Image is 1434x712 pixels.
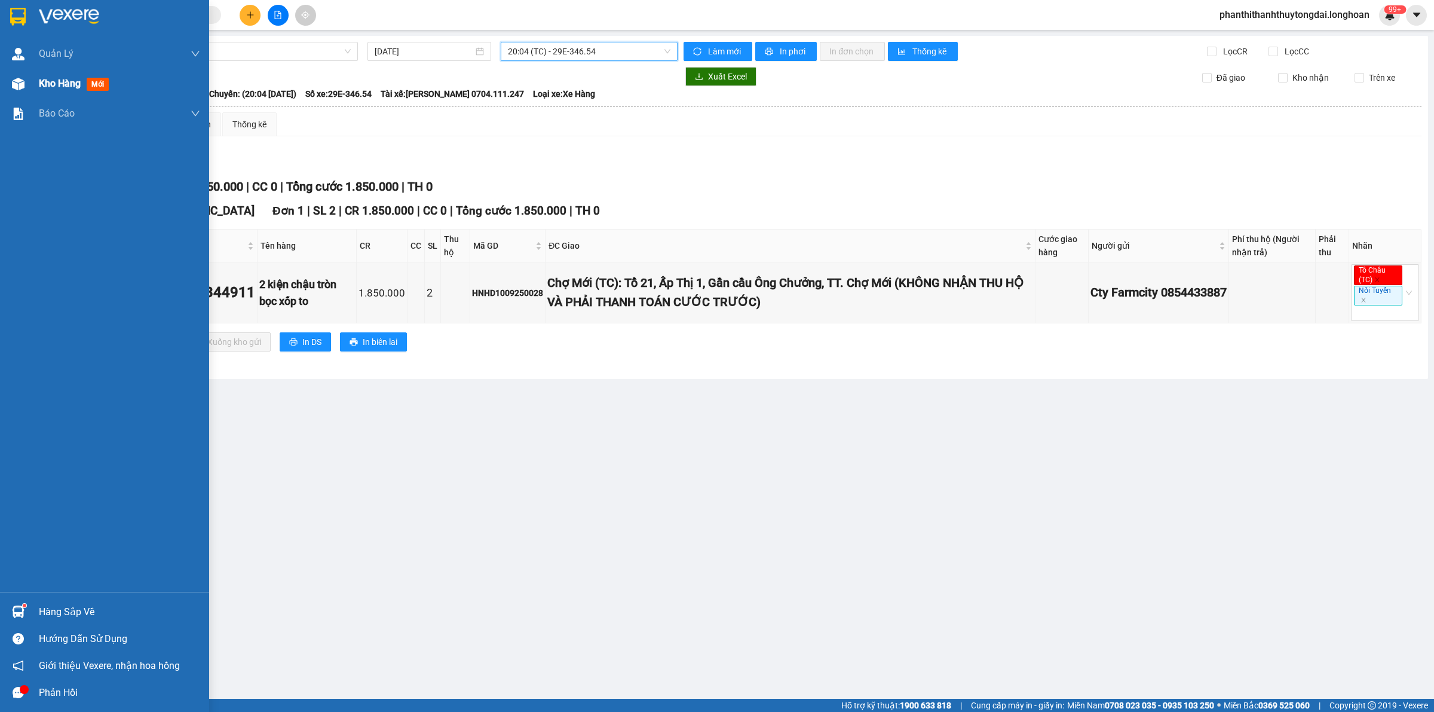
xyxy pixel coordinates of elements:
div: Chợ Mới (TC): Tổ 21, Ấp Thị 1, Gần cầu Ông Chưởng, TT. Chợ Mới (KHÔNG NHẬN THU HỘ VÀ PHẢI THANH T... [547,274,1032,311]
span: In biên lai [363,335,397,349]
span: Lọc CR [1218,45,1249,58]
span: close [1361,297,1366,303]
button: bar-chartThống kê [888,42,958,61]
button: file-add [268,5,289,26]
div: Hướng dẫn sử dụng [39,630,200,648]
span: Giới thiệu Vexere, nhận hoa hồng [39,658,180,673]
span: | [960,699,962,712]
span: | [307,204,310,218]
button: syncLàm mới [684,42,752,61]
div: 1.850.000 [358,285,405,301]
span: CC 0 [423,204,447,218]
span: message [13,687,24,698]
span: close [1374,277,1380,283]
span: Báo cáo [39,106,75,121]
span: 20:04 (TC) - 29E-346.54 [508,42,670,60]
div: Cty Farmcity 0854433887 [1090,283,1227,302]
img: warehouse-icon [12,48,24,60]
span: printer [765,47,775,57]
span: Miền Bắc [1224,699,1310,712]
span: | [569,204,572,218]
span: Tổng cước 1.850.000 [286,179,399,194]
th: Thu hộ [441,230,471,262]
span: ⚪️ [1217,703,1221,708]
th: Phí thu hộ (Người nhận trả) [1229,230,1315,262]
span: notification [13,660,24,671]
span: Đã giao [1212,71,1250,84]
img: logo-vxr [10,8,26,26]
td: HNHD1009250028 [470,262,546,323]
span: | [1319,699,1320,712]
th: CR [357,230,407,262]
span: Nối Tuyến [1354,286,1402,305]
button: printerIn biên lai [340,332,407,352]
span: In phơi [780,45,807,58]
span: Tô Châu (TC) [1354,265,1402,285]
th: Cước giao hàng [1035,230,1089,262]
span: In DS [302,335,321,349]
th: Tên hàng [258,230,357,262]
span: printer [350,338,358,347]
button: plus [240,5,261,26]
span: Làm mới [708,45,743,58]
img: icon-new-feature [1384,10,1395,20]
span: Kho nhận [1288,71,1334,84]
button: aim [295,5,316,26]
span: | [280,179,283,194]
span: Tổng cước 1.850.000 [456,204,566,218]
th: Phải thu [1316,230,1349,262]
span: sync [693,47,703,57]
span: Hỗ trợ kỹ thuật: [841,699,951,712]
div: Phản hồi [39,684,200,702]
strong: 1900 633 818 [900,701,951,710]
span: Đơn 1 [272,204,304,218]
span: Trên xe [1364,71,1400,84]
input: 15/09/2025 [375,45,473,58]
span: | [450,204,453,218]
span: Loại xe: Xe Hàng [533,87,595,100]
span: CC 0 [252,179,277,194]
div: Thống kê [232,118,266,131]
span: Kho hàng [39,78,81,89]
span: copyright [1368,701,1376,710]
span: download [695,72,703,82]
div: 2 kiện chậu tròn bọc xốp to [259,276,354,310]
div: Nhãn [1352,239,1418,252]
img: warehouse-icon [12,78,24,90]
span: Miền Nam [1067,699,1214,712]
span: Mã GD [473,239,533,252]
span: caret-down [1411,10,1422,20]
th: SL [425,230,441,262]
sup: 521 [1384,5,1406,14]
button: printerIn DS [280,332,331,352]
span: aim [301,11,310,19]
span: TH 0 [575,204,600,218]
span: mới [87,78,109,91]
div: HNHD1009250028 [472,286,543,300]
span: SL 2 [313,204,336,218]
strong: 0708 023 035 - 0935 103 250 [1105,701,1214,710]
button: downloadXuất Excel [685,67,756,86]
button: In đơn chọn [820,42,885,61]
span: bar-chart [897,47,908,57]
strong: 0369 525 060 [1258,701,1310,710]
span: Tài xế: [PERSON_NAME] 0704.111.247 [381,87,524,100]
span: ĐC Giao [549,239,1022,252]
div: Hàng sắp về [39,603,200,621]
span: down [191,109,200,118]
span: TH 0 [407,179,433,194]
span: CR 1.850.000 [345,204,414,218]
span: plus [246,11,255,19]
span: Cung cấp máy in - giấy in: [971,699,1064,712]
span: Quản Lý [39,46,73,61]
span: Lọc CC [1280,45,1311,58]
span: | [417,204,420,218]
button: caret-down [1406,5,1427,26]
span: printer [289,338,298,347]
span: phanthithanhthuytongdai.longhoan [1210,7,1379,22]
span: file-add [274,11,282,19]
span: down [191,49,200,59]
span: question-circle [13,633,24,644]
button: downloadXuống kho gửi [185,332,271,352]
img: solution-icon [12,108,24,120]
